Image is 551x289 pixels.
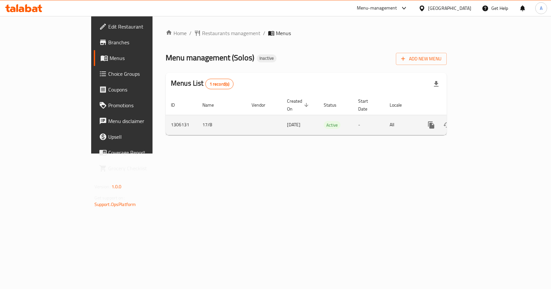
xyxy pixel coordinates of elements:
[94,145,183,160] a: Coverage Report
[357,4,397,12] div: Menu-management
[108,133,178,141] span: Upsell
[94,129,183,145] a: Upsell
[94,200,136,209] a: Support.OpsPlatform
[108,70,178,78] span: Choice Groups
[287,97,311,113] span: Created On
[353,115,384,135] td: -
[428,5,471,12] div: [GEOGRAPHIC_DATA]
[94,182,111,191] span: Version:
[540,5,542,12] span: A
[276,29,291,37] span: Menus
[166,50,254,65] span: Menu management ( Solos )
[94,50,183,66] a: Menus
[390,101,410,109] span: Locale
[108,101,178,109] span: Promotions
[108,149,178,156] span: Coverage Report
[94,66,183,82] a: Choice Groups
[252,101,274,109] span: Vendor
[197,115,246,135] td: 17/8
[423,117,439,133] button: more
[108,38,178,46] span: Branches
[108,86,178,93] span: Coupons
[263,29,265,37] li: /
[401,55,441,63] span: Add New Menu
[108,164,178,172] span: Grocery Checklist
[94,113,183,129] a: Menu disclaimer
[202,29,260,37] span: Restaurants management
[189,29,192,37] li: /
[205,79,234,89] div: Total records count
[206,81,234,87] span: 1 record(s)
[202,101,222,109] span: Name
[94,34,183,50] a: Branches
[94,194,125,202] span: Get support on:
[171,101,183,109] span: ID
[194,29,260,37] a: Restaurants management
[94,160,183,176] a: Grocery Checklist
[418,95,492,115] th: Actions
[166,29,447,37] nav: breadcrumb
[108,117,178,125] span: Menu disclaimer
[94,82,183,97] a: Coupons
[94,19,183,34] a: Edit Restaurant
[324,121,340,129] span: Active
[166,95,492,135] table: enhanced table
[287,120,300,129] span: [DATE]
[257,55,276,61] span: Inactive
[396,53,447,65] button: Add New Menu
[428,76,444,92] div: Export file
[112,182,122,191] span: 1.0.0
[108,23,178,31] span: Edit Restaurant
[171,78,234,89] h2: Menus List
[324,101,345,109] span: Status
[110,54,178,62] span: Menus
[358,97,377,113] span: Start Date
[94,97,183,113] a: Promotions
[439,117,455,133] button: Change Status
[384,115,418,135] td: All
[257,54,276,62] div: Inactive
